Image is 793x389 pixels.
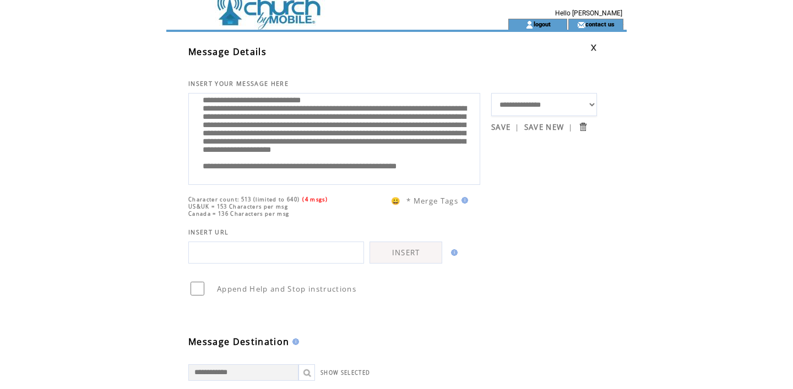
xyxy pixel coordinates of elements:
[525,20,534,29] img: account_icon.gif
[391,196,401,206] span: 😀
[515,122,519,132] span: |
[321,369,370,376] a: SHOW SELECTED
[458,197,468,204] img: help.gif
[302,196,328,203] span: (4 msgs)
[448,249,458,256] img: help.gif
[585,20,615,28] a: contact us
[568,122,573,132] span: |
[188,228,229,236] span: INSERT URL
[188,203,288,210] span: US&UK = 153 Characters per msg
[188,210,289,217] span: Canada = 136 Characters per msg
[188,80,289,87] span: INSERT YOUR MESSAGE HERE
[555,9,622,17] span: Hello [PERSON_NAME]
[524,122,564,132] a: SAVE NEW
[491,122,510,132] a: SAVE
[578,122,588,132] input: Submit
[217,284,356,294] span: Append Help and Stop instructions
[577,20,585,29] img: contact_us_icon.gif
[188,336,289,348] span: Message Destination
[534,20,551,28] a: logout
[370,242,442,264] a: INSERT
[406,196,458,206] span: * Merge Tags
[188,196,300,203] span: Character count: 513 (limited to 640)
[289,338,299,345] img: help.gif
[188,46,267,58] span: Message Details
